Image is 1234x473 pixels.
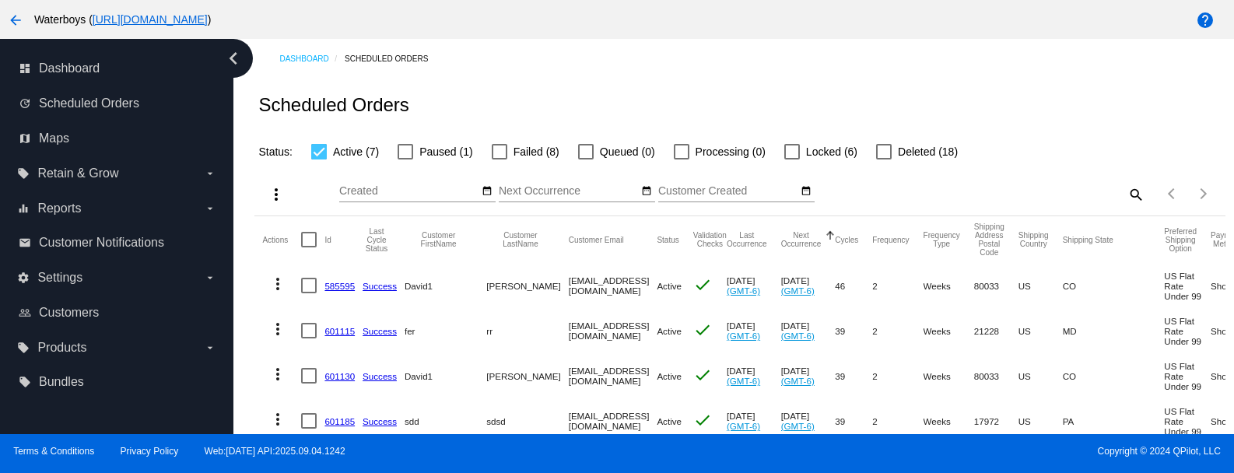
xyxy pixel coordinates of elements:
mat-cell: 39 [835,308,872,353]
span: Queued (0) [600,142,655,161]
span: Deleted (18) [898,142,958,161]
span: Processing (0) [696,142,766,161]
mat-cell: fer [405,308,486,353]
mat-icon: search [1126,182,1145,206]
mat-cell: 80033 [974,263,1018,308]
a: 601130 [324,371,355,381]
mat-cell: US [1018,353,1063,398]
mat-header-cell: Validation Checks [693,216,727,263]
a: Success [363,281,397,291]
mat-cell: [EMAIL_ADDRESS][DOMAIN_NAME] [569,353,657,398]
mat-cell: 2 [872,353,923,398]
mat-cell: Weeks [924,308,974,353]
span: Dashboard [39,61,100,75]
i: chevron_left [221,46,246,71]
a: [URL][DOMAIN_NAME] [93,13,208,26]
span: Active (7) [333,142,379,161]
a: dashboard Dashboard [19,56,216,81]
mat-cell: [EMAIL_ADDRESS][DOMAIN_NAME] [569,263,657,308]
i: equalizer [17,202,30,215]
a: map Maps [19,126,216,151]
mat-cell: US Flat Rate Under 99 [1164,308,1211,353]
button: Change sorting for ShippingState [1063,235,1113,244]
span: Failed (8) [514,142,559,161]
a: Success [363,371,397,381]
mat-cell: US [1018,308,1063,353]
span: Active [657,326,682,336]
a: email Customer Notifications [19,230,216,255]
mat-cell: [DATE] [781,308,836,353]
a: 601115 [324,326,355,336]
a: local_offer Bundles [19,370,216,394]
mat-icon: date_range [641,185,652,198]
span: Reports [37,201,81,215]
mat-cell: [DATE] [727,398,781,443]
mat-icon: help [1196,11,1215,30]
i: local_offer [19,376,31,388]
mat-cell: David1 [405,353,486,398]
mat-icon: check [693,411,712,429]
mat-icon: check [693,321,712,339]
span: Retain & Grow [37,166,118,180]
span: Copyright © 2024 QPilot, LLC [630,446,1221,457]
i: people_outline [19,307,31,319]
span: Status: [258,145,293,158]
span: Bundles [39,375,84,389]
button: Change sorting for Frequency [872,235,909,244]
a: Scheduled Orders [345,47,442,71]
button: Change sorting for ShippingCountry [1018,231,1049,248]
mat-cell: US [1018,398,1063,443]
mat-cell: David1 [405,263,486,308]
a: 585595 [324,281,355,291]
i: dashboard [19,62,31,75]
button: Change sorting for LastProcessingCycleId [363,227,391,253]
mat-cell: [EMAIL_ADDRESS][DOMAIN_NAME] [569,308,657,353]
i: arrow_drop_down [204,342,216,354]
mat-cell: sdsd [486,398,568,443]
a: Success [363,326,397,336]
mat-icon: more_vert [268,275,287,293]
i: arrow_drop_down [204,202,216,215]
button: Change sorting for PreferredShippingOption [1164,227,1197,253]
mat-cell: [PERSON_NAME] [486,263,568,308]
input: Next Occurrence [499,185,639,198]
mat-cell: CO [1063,263,1165,308]
a: (GMT-6) [727,286,760,296]
mat-cell: 17972 [974,398,1018,443]
mat-cell: 80033 [974,353,1018,398]
i: email [19,236,31,249]
a: 601185 [324,416,355,426]
a: (GMT-6) [781,421,815,431]
mat-cell: 39 [835,353,872,398]
mat-icon: check [693,275,712,294]
button: Change sorting for CustomerLastName [486,231,554,248]
i: arrow_drop_down [204,272,216,284]
span: Active [657,416,682,426]
a: Dashboard [279,47,345,71]
mat-cell: [DATE] [781,398,836,443]
a: (GMT-6) [727,421,760,431]
a: update Scheduled Orders [19,91,216,116]
a: Privacy Policy [121,446,179,457]
mat-cell: sdd [405,398,486,443]
mat-cell: 39 [835,398,872,443]
mat-cell: [DATE] [727,263,781,308]
mat-cell: US [1018,263,1063,308]
span: Active [657,371,682,381]
span: Scheduled Orders [39,96,139,110]
button: Change sorting for NextOccurrenceUtc [781,231,822,248]
mat-cell: 46 [835,263,872,308]
i: update [19,97,31,110]
span: Settings [37,271,82,285]
span: Active [657,281,682,291]
mat-cell: Weeks [924,353,974,398]
mat-icon: more_vert [268,365,287,384]
a: (GMT-6) [781,331,815,341]
mat-icon: more_vert [268,320,287,338]
input: Customer Created [658,185,798,198]
span: Waterboys ( ) [34,13,211,26]
mat-icon: more_vert [268,410,287,429]
span: Customers [39,306,99,320]
mat-cell: Weeks [924,263,974,308]
mat-cell: CO [1063,353,1165,398]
